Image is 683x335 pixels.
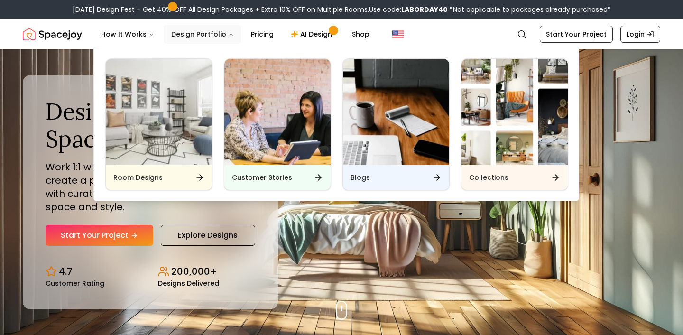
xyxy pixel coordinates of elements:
a: Room DesignsRoom Designs [105,58,212,190]
span: *Not applicable to packages already purchased* [448,5,611,14]
a: Customer StoriesCustomer Stories [224,58,331,190]
div: [DATE] Design Fest – Get 40% OFF All Design Packages + Extra 10% OFF on Multiple Rooms. [73,5,611,14]
a: Explore Designs [161,225,255,246]
a: Shop [344,25,377,44]
small: Designs Delivered [158,280,219,287]
a: CollectionsCollections [461,58,568,190]
p: 4.7 [59,265,73,278]
h1: Design Your Dream Space Online [46,98,255,152]
img: Collections [461,59,568,165]
button: How It Works [93,25,162,44]
a: Start Your Project [46,225,153,246]
p: 200,000+ [171,265,217,278]
h6: Blogs [351,173,370,182]
nav: Global [23,19,660,49]
img: Room Designs [106,59,212,165]
h6: Room Designs [113,173,163,182]
a: AI Design [283,25,342,44]
h6: Collections [469,173,508,182]
img: Spacejoy Logo [23,25,82,44]
small: Customer Rating [46,280,104,287]
span: Use code: [369,5,448,14]
a: Spacejoy [23,25,82,44]
nav: Main [93,25,377,44]
a: Login [620,26,660,43]
div: Design stats [46,257,255,287]
p: Work 1:1 with expert interior designers to create a personalized design, complete with curated fu... [46,160,255,214]
b: LABORDAY40 [401,5,448,14]
div: Design Portfolio [94,47,580,202]
a: Pricing [243,25,281,44]
h6: Customer Stories [232,173,292,182]
a: Start Your Project [540,26,613,43]
a: BlogsBlogs [342,58,450,190]
img: Blogs [343,59,449,165]
img: United States [392,28,404,40]
button: Design Portfolio [164,25,241,44]
img: Customer Stories [224,59,331,165]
